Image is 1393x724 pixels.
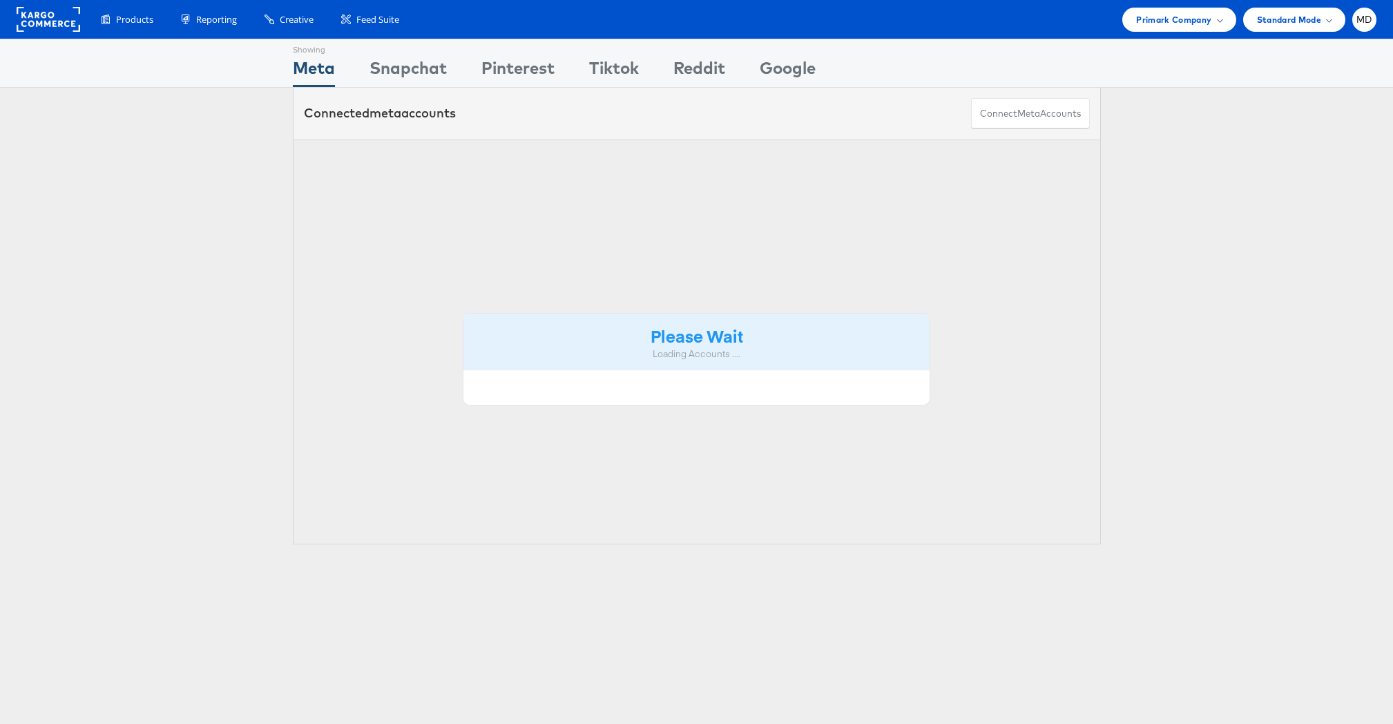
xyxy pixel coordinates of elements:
[971,98,1090,129] button: ConnectmetaAccounts
[369,105,401,121] span: meta
[481,56,555,87] div: Pinterest
[673,56,725,87] div: Reddit
[304,104,456,122] div: Connected accounts
[293,56,335,87] div: Meta
[651,324,743,347] strong: Please Wait
[474,347,920,361] div: Loading Accounts ....
[280,13,314,26] span: Creative
[589,56,639,87] div: Tiktok
[116,13,153,26] span: Products
[1017,107,1040,120] span: meta
[293,39,335,56] div: Showing
[196,13,237,26] span: Reporting
[760,56,816,87] div: Google
[1136,12,1211,27] span: Primark Company
[369,56,447,87] div: Snapchat
[1257,12,1321,27] span: Standard Mode
[1356,15,1372,24] span: MD
[356,13,399,26] span: Feed Suite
